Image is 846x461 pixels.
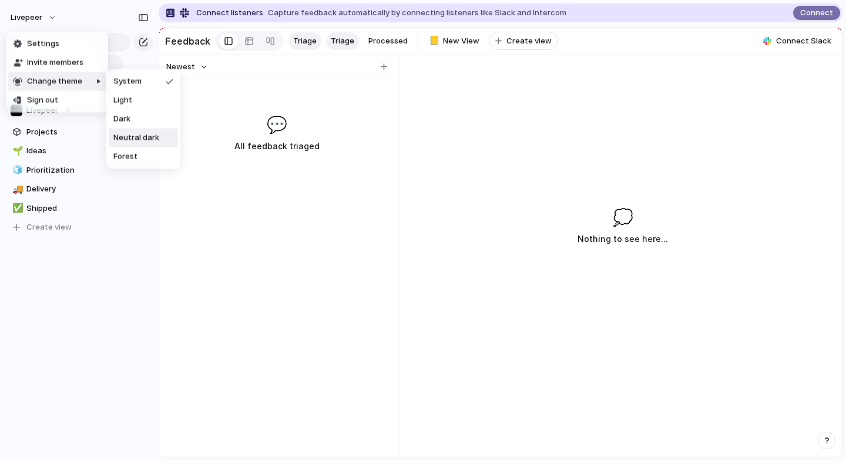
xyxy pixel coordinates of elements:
[27,57,83,69] span: Invite members
[113,95,132,106] span: Light
[27,95,58,106] span: Sign out
[113,151,137,163] span: Forest
[27,76,82,88] span: Change theme
[113,113,130,125] span: Dark
[113,132,159,144] span: Neutral dark
[27,38,59,50] span: Settings
[113,76,142,88] span: System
